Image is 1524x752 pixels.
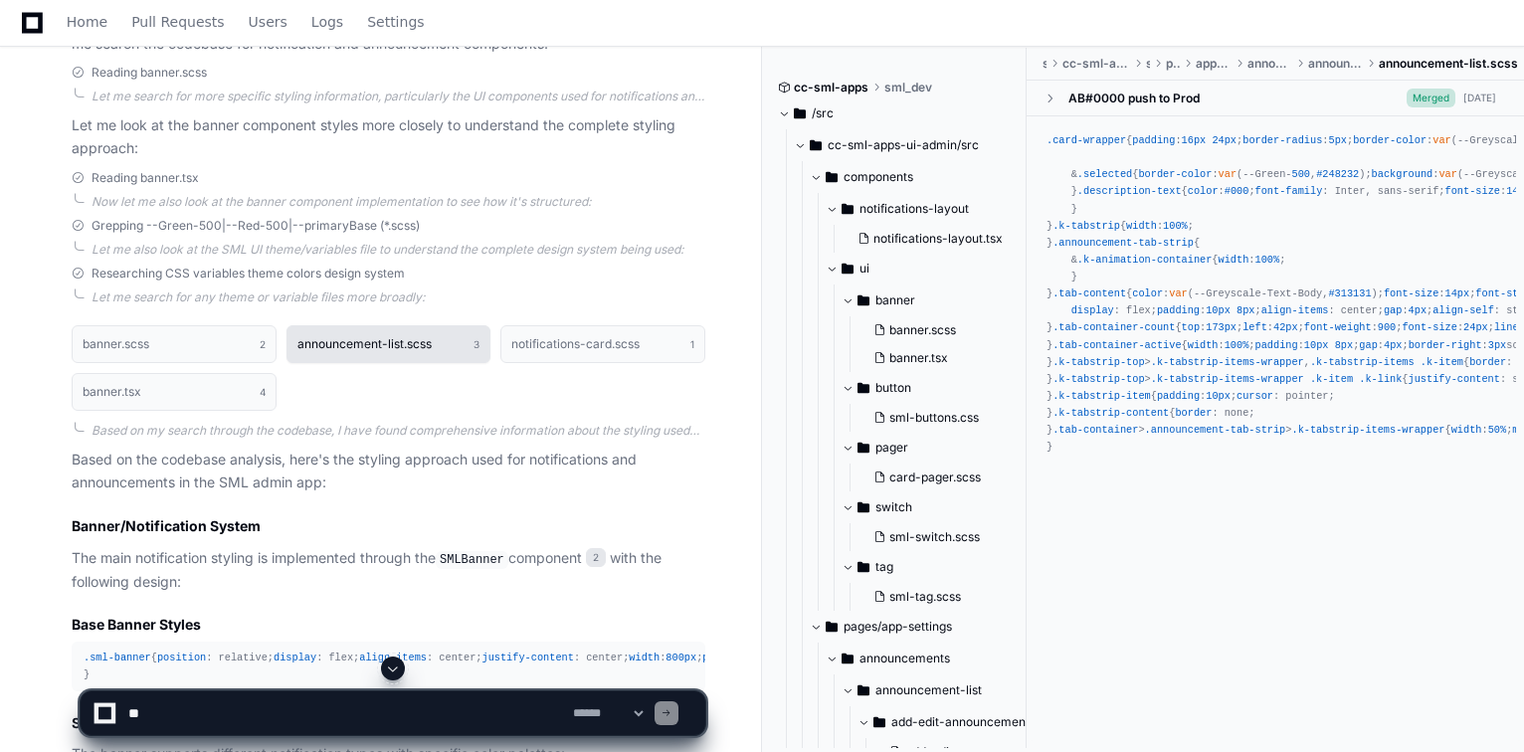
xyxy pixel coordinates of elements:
span: justify-content [481,652,573,663]
svg: Directory [857,436,869,460]
span: display [274,652,316,663]
span: 1 [690,336,694,352]
p: Let me look at the banner component styles more closely to understand the complete styling approach: [72,114,705,160]
svg: Directory [794,101,806,125]
span: cc-sml-apps-ui-admin/src [828,137,979,153]
p: Based on the codebase analysis, here's the styling approach used for notifications and announceme... [72,449,705,494]
button: sml-switch.scss [865,523,1032,551]
span: Reading banner.scss [92,65,207,81]
button: /src [778,97,1012,129]
span: app-settings [1196,56,1231,72]
svg: Directory [857,288,869,312]
span: .k-tabstrip-top [1052,373,1144,385]
p: The main notification styling is implemented through the component with the following design: [72,547,705,593]
span: Home [67,16,107,28]
span: font-size [1384,287,1438,299]
span: pages/app-settings [844,619,952,635]
button: banner.tsx4 [72,373,277,411]
span: 16px [1182,134,1207,146]
span: notifications-layout.tsx [873,231,1003,247]
span: 800px [666,652,696,663]
span: top [1182,321,1200,333]
span: switch [875,499,912,515]
div: AB#0000 push to Prod [1068,91,1200,106]
div: [DATE] [1463,91,1496,105]
span: padding [1157,304,1200,316]
span: 10px [1206,304,1231,316]
button: ui [826,253,1044,284]
span: width [1188,339,1219,351]
span: 500 [1292,168,1310,180]
button: banner [842,284,1044,316]
button: announcements [826,643,1059,674]
code: SMLBanner [436,551,508,569]
button: cc-sml-apps-ui-admin/src [794,129,1028,161]
span: 2 [586,548,606,568]
span: sml-buttons.css [889,410,979,426]
span: Reading banner.tsx [92,170,199,186]
button: sml-buttons.css [865,404,1032,432]
span: 8px [1335,339,1353,351]
span: font-size [1445,185,1500,197]
span: banner.tsx [889,350,948,366]
span: font-size [1402,321,1456,333]
span: .k-tabstrip-content [1052,407,1169,419]
span: src [1043,56,1047,72]
span: padding [1255,339,1298,351]
button: announcement-list.scss3 [286,325,491,363]
svg: Directory [826,165,838,189]
span: announcements [859,651,950,666]
span: banner [875,292,915,308]
span: 3px [1488,339,1506,351]
span: ui [859,261,869,277]
span: banner.scss [889,322,956,338]
span: #248232 [1316,168,1359,180]
h1: announcement-list.scss [297,338,432,350]
span: 2 [260,336,266,352]
span: 4 [260,384,266,400]
span: font-family [1255,185,1323,197]
span: sml-switch.scss [889,529,980,545]
span: cursor [1237,390,1273,402]
svg: Directory [842,257,854,281]
span: 14px [1445,287,1470,299]
span: Settings [367,16,424,28]
span: #000 [1225,185,1249,197]
button: notifications-layout [826,193,1044,225]
span: Pull Requests [131,16,224,28]
svg: Directory [842,647,854,670]
span: 24px [1463,321,1488,333]
span: .tab-container-count [1052,321,1175,333]
button: sml-tag.scss [865,583,1032,611]
span: sml-tag.scss [889,589,961,605]
span: 100% [1163,220,1188,232]
span: 100% [1225,339,1249,351]
span: components [844,169,913,185]
svg: Directory [810,133,822,157]
span: font-weight [1304,321,1372,333]
button: tag [842,551,1044,583]
span: gap [1359,339,1377,351]
span: 24px [1212,134,1237,146]
span: announcements [1247,56,1293,72]
button: notifications-card.scss1 [500,325,705,363]
h2: Banner/Notification System [72,516,705,536]
span: border-color [1353,134,1427,146]
button: banner.scss [865,316,1032,344]
span: announcement-list [1308,56,1363,72]
span: 8px [1237,304,1254,316]
button: button [842,372,1044,404]
span: var [1432,134,1450,146]
span: gap [1384,304,1402,316]
span: .announcement-tab-strip [1145,424,1286,436]
span: .description-text [1077,185,1182,197]
span: .tab-container [1052,424,1138,436]
span: border [1175,407,1212,419]
span: width [1219,254,1249,266]
div: { : ; : ; : (--Greyscale-Border-Default, ); : ; : solid; : (--Color, ); : ; : ; : black; & { : (-... [1047,132,1504,456]
span: padding [1157,390,1200,402]
span: card-pager.scss [889,470,981,485]
h3: Base Banner Styles [72,615,705,635]
span: .k-tabstrip-items-wrapper [1151,356,1304,368]
span: align-items [1261,304,1329,316]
